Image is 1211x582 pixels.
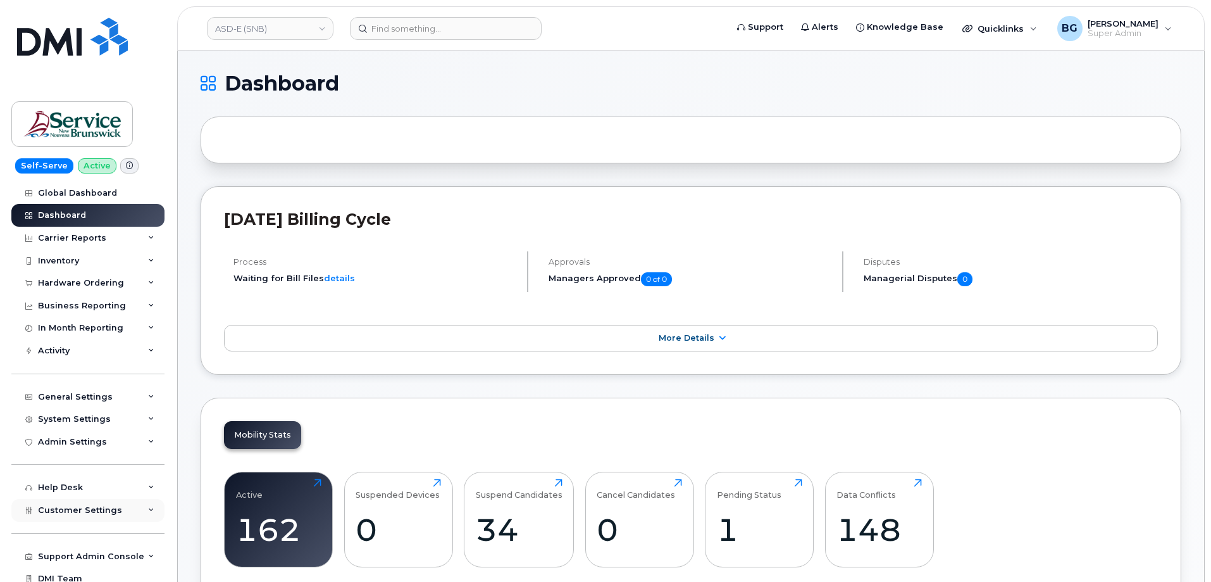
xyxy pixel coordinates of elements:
h5: Managers Approved [549,272,831,286]
div: 148 [836,511,922,548]
div: Data Conflicts [836,479,896,500]
h2: [DATE] Billing Cycle [224,210,1158,229]
div: Suspended Devices [356,479,440,500]
div: 0 [597,511,682,548]
div: Active [236,479,263,500]
a: Suspended Devices0 [356,479,441,560]
h4: Process [233,257,516,267]
div: Pending Status [717,479,781,500]
div: 34 [476,511,562,548]
h5: Managerial Disputes [864,272,1158,286]
a: Data Conflicts148 [836,479,922,560]
div: Suspend Candidates [476,479,562,500]
a: Suspend Candidates34 [476,479,562,560]
span: More Details [659,333,714,343]
a: Pending Status1 [717,479,802,560]
h4: Approvals [549,257,831,267]
a: Active162 [236,479,321,560]
span: 0 [957,272,972,286]
h4: Disputes [864,257,1158,267]
a: Cancel Candidates0 [597,479,682,560]
div: Cancel Candidates [597,479,675,500]
span: 0 of 0 [641,272,672,286]
div: 162 [236,511,321,548]
li: Waiting for Bill Files [233,272,516,284]
div: 1 [717,511,802,548]
span: Dashboard [225,74,339,93]
a: details [324,273,355,283]
div: 0 [356,511,441,548]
